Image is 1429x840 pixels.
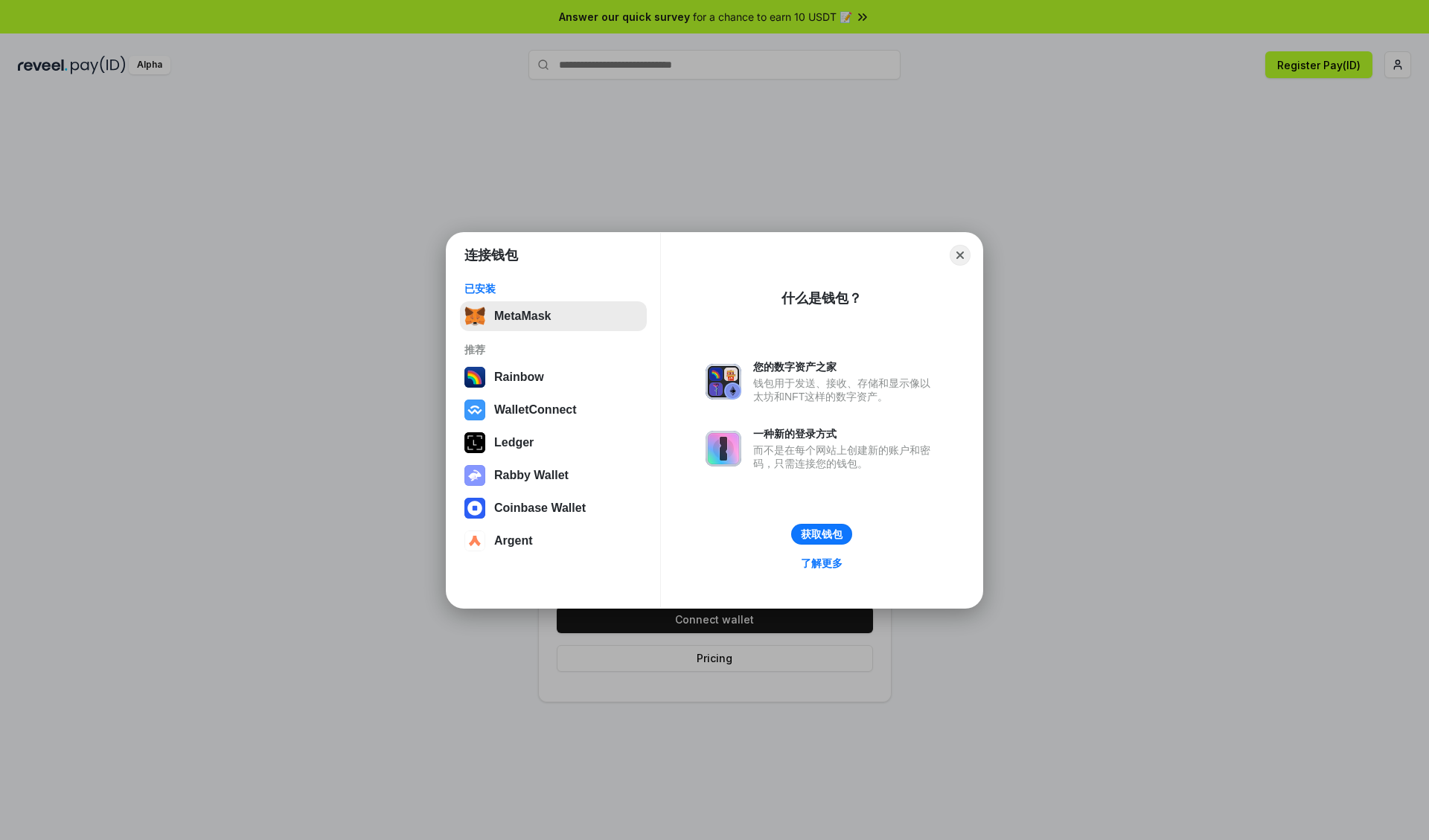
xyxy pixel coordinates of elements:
[494,534,533,548] div: Argent
[460,526,647,556] button: Argent
[792,554,851,573] a: 了解更多
[460,461,647,490] button: Rabby Wallet
[460,428,647,458] button: Ledger
[460,362,647,392] button: Rainbow
[791,524,852,545] button: 获取钱包
[464,432,485,453] img: svg+xml,%3Csvg%20xmlns%3D%22http%3A%2F%2Fwww.w3.org%2F2000%2Fsvg%22%20width%3D%2228%22%20height%3...
[753,427,938,440] div: 一种新的登录方式
[801,557,843,570] div: 了解更多
[464,465,485,486] img: svg+xml,%3Csvg%20xmlns%3D%22http%3A%2F%2Fwww.w3.org%2F2000%2Fsvg%22%20fill%3D%22none%22%20viewBox...
[464,246,518,264] h1: 连接钱包
[950,245,971,266] button: Close
[460,493,647,523] button: Coinbase Wallet
[460,301,647,331] button: MetaMask
[464,400,485,420] img: svg+xml,%3Csvg%20width%3D%2228%22%20height%3D%2228%22%20viewBox%3D%220%200%2028%2028%22%20fill%3D...
[464,530,485,551] img: svg+xml,%3Csvg%20width%3D%2228%22%20height%3D%2228%22%20viewBox%3D%220%200%2028%2028%22%20fill%3D...
[464,498,485,519] img: svg+xml,%3Csvg%20width%3D%2228%22%20height%3D%2228%22%20viewBox%3D%220%200%2028%2028%22%20fill%3D...
[494,501,586,515] div: Coinbase Wallet
[753,443,938,470] div: 而不是在每个网站上创建新的账户和密码，只需连接您的钱包。
[494,371,544,384] div: Rainbow
[494,310,551,323] div: MetaMask
[753,376,938,403] div: 钱包用于发送、接收、存储和显示像以太坊和NFT这样的数字资产。
[494,436,534,449] div: Ledger
[460,395,647,425] button: WalletConnect
[494,403,577,417] div: WalletConnect
[464,282,642,295] div: 已安装
[706,431,741,467] img: svg+xml,%3Csvg%20xmlns%3D%22http%3A%2F%2Fwww.w3.org%2F2000%2Fsvg%22%20fill%3D%22none%22%20viewBox...
[464,306,485,327] img: svg+xml,%3Csvg%20fill%3D%22none%22%20height%3D%2233%22%20viewBox%3D%220%200%2035%2033%22%20width%...
[464,343,642,356] div: 推荐
[781,289,862,307] div: 什么是钱包？
[753,360,938,373] div: 您的数字资产之家
[494,469,569,482] div: Rabby Wallet
[801,528,843,541] div: 获取钱包
[706,364,741,400] img: svg+xml,%3Csvg%20xmlns%3D%22http%3A%2F%2Fwww.w3.org%2F2000%2Fsvg%22%20fill%3D%22none%22%20viewBox...
[464,367,485,388] img: svg+xml,%3Csvg%20width%3D%22120%22%20height%3D%22120%22%20viewBox%3D%220%200%20120%20120%22%20fil...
